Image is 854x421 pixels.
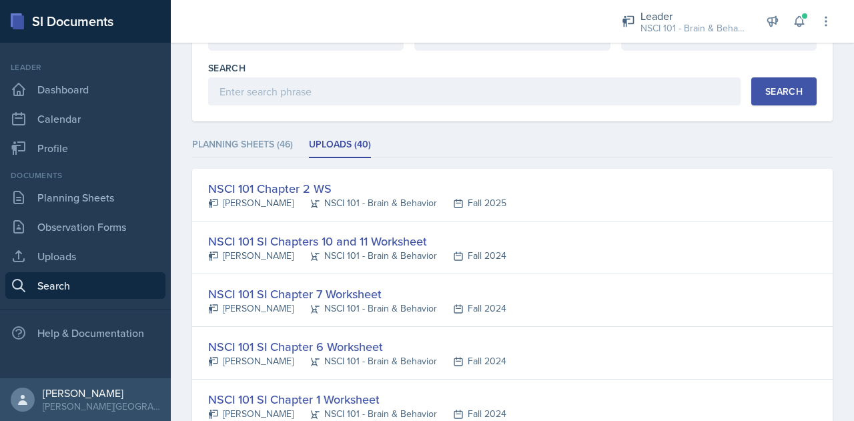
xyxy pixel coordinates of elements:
[208,249,294,263] div: [PERSON_NAME]
[294,354,437,368] div: NSCI 101 - Brain & Behavior
[208,61,246,75] label: Search
[192,132,293,158] li: Planning Sheets (46)
[208,407,294,421] div: [PERSON_NAME]
[208,338,506,356] div: NSCI 101 SI Chapter 6 Worksheet
[208,302,294,316] div: [PERSON_NAME]
[208,77,741,105] input: Enter search phrase
[5,243,165,270] a: Uploads
[437,196,506,210] div: Fall 2025
[5,214,165,240] a: Observation Forms
[208,196,294,210] div: [PERSON_NAME]
[437,354,506,368] div: Fall 2024
[294,407,437,421] div: NSCI 101 - Brain & Behavior
[751,77,817,105] button: Search
[437,249,506,263] div: Fall 2024
[5,320,165,346] div: Help & Documentation
[294,302,437,316] div: NSCI 101 - Brain & Behavior
[765,86,803,97] div: Search
[5,272,165,299] a: Search
[208,354,294,368] div: [PERSON_NAME]
[309,132,371,158] li: Uploads (40)
[5,61,165,73] div: Leader
[43,386,160,400] div: [PERSON_NAME]
[208,232,506,250] div: NSCI 101 SI Chapters 10 and 11 Worksheet
[5,135,165,161] a: Profile
[5,184,165,211] a: Planning Sheets
[208,390,506,408] div: NSCI 101 SI Chapter 1 Worksheet
[437,302,506,316] div: Fall 2024
[208,285,506,303] div: NSCI 101 SI Chapter 7 Worksheet
[294,249,437,263] div: NSCI 101 - Brain & Behavior
[43,400,160,413] div: [PERSON_NAME][GEOGRAPHIC_DATA]
[5,76,165,103] a: Dashboard
[5,105,165,132] a: Calendar
[294,196,437,210] div: NSCI 101 - Brain & Behavior
[640,21,747,35] div: NSCI 101 - Brain & Behavior / Fall 2025
[640,8,747,24] div: Leader
[437,407,506,421] div: Fall 2024
[5,169,165,181] div: Documents
[208,179,506,197] div: NSCI 101 Chapter 2 WS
